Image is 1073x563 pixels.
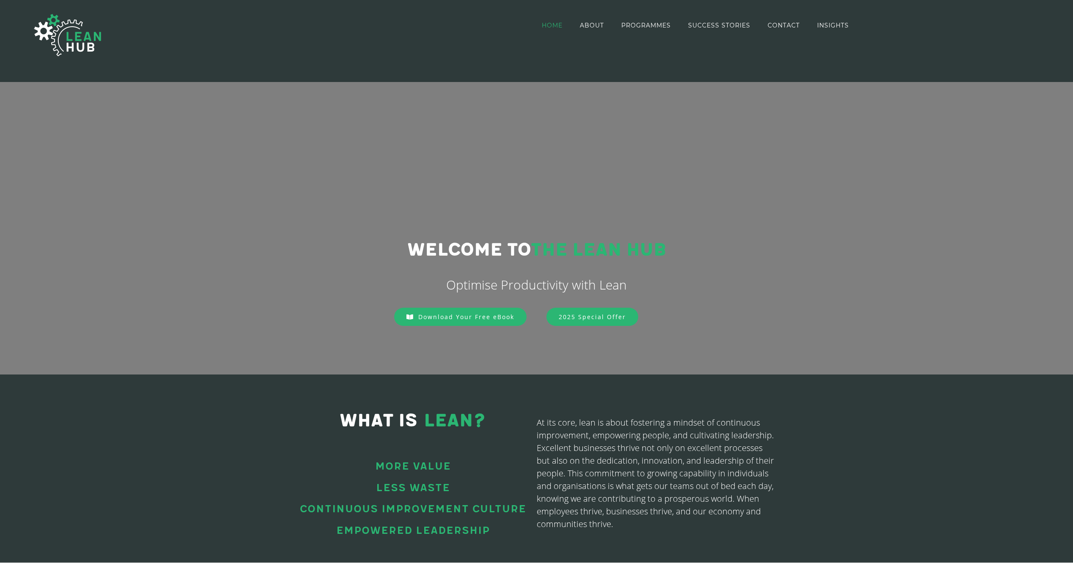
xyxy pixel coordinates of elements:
span: INSIGHTS [817,22,849,28]
span: Download Your Free eBook [418,313,514,321]
span: CONTACT [768,22,800,28]
span: THE LEAN HUB [531,239,666,261]
span: Welcome to [407,239,531,261]
a: SUCCESS STORIES [688,1,750,49]
nav: Main Menu [542,1,849,49]
a: Download Your Free eBook [394,308,527,326]
span: Optimise Productivity with Lean [446,276,627,293]
span: More Value Less waste Continuous improvement culture Empowered leadership [300,460,526,537]
a: ABOUT [580,1,604,49]
img: The Lean Hub | Optimising productivity with Lean Logo [25,5,110,65]
span: ABOUT [580,22,604,28]
p: At its core, lean is about fostering a mindset of continuous improvement, empowering people, and ... [537,416,774,530]
a: PROGRAMMES [621,1,671,49]
span: SUCCESS STORIES [688,22,750,28]
span: LEAN? [424,410,486,432]
span: PROGRAMMES [621,22,671,28]
span: WHAT IS [340,410,417,432]
a: CONTACT [768,1,800,49]
a: HOME [542,1,563,49]
a: INSIGHTS [817,1,849,49]
span: HOME [542,22,563,28]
